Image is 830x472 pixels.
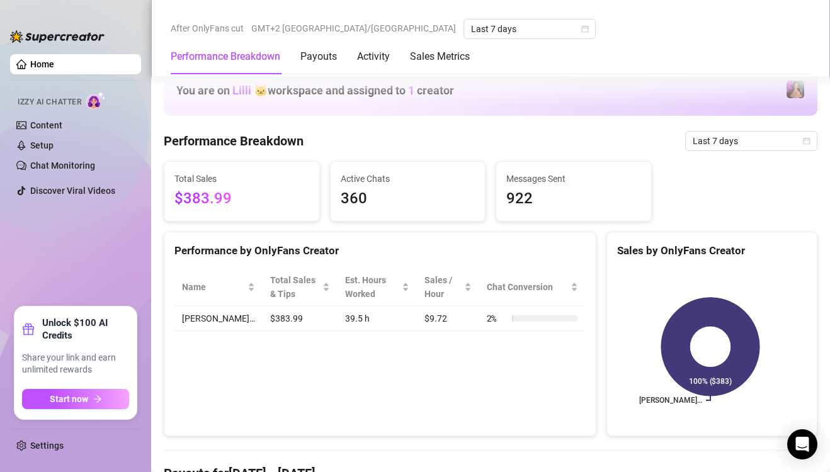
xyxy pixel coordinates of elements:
img: logo-BBDzfeDw.svg [10,30,105,43]
span: Name [182,280,245,294]
h1: You are on workspace and assigned to creator [176,84,454,98]
a: Home [30,59,54,69]
div: Performance by OnlyFans Creator [174,242,586,259]
div: Est. Hours Worked [345,273,399,301]
th: Chat Conversion [479,268,586,306]
div: Performance Breakdown [171,49,280,64]
button: Start nowarrow-right [22,389,129,409]
div: Payouts [300,49,337,64]
td: 39.5 h [338,306,416,331]
td: [PERSON_NAME]… [174,306,263,331]
span: calendar [803,137,810,145]
span: arrow-right [93,395,102,403]
th: Total Sales & Tips [263,268,338,306]
div: Open Intercom Messenger [787,429,817,459]
td: $9.72 [417,306,479,331]
text: [PERSON_NAME]… [639,396,702,405]
span: Messages Sent [506,172,641,186]
span: Share your link and earn unlimited rewards [22,352,129,376]
div: Sales Metrics [410,49,470,64]
span: Last 7 days [471,20,588,38]
img: AI Chatter [86,91,106,110]
span: 360 [341,187,475,211]
span: Izzy AI Chatter [18,96,81,108]
span: After OnlyFans cut [171,19,244,38]
span: gift [22,323,35,335]
a: Chat Monitoring [30,160,95,171]
img: allison [787,81,804,98]
span: Total Sales [174,172,309,186]
th: Name [174,268,263,306]
span: Chat Conversion [487,280,568,294]
h4: Performance Breakdown [164,132,304,150]
span: Active Chats [341,172,475,186]
span: GMT+2 [GEOGRAPHIC_DATA]/[GEOGRAPHIC_DATA] [251,19,456,38]
a: Setup [30,140,54,150]
span: Lilli 🐱 [232,84,268,97]
span: Last 7 days [693,132,810,150]
a: Content [30,120,62,130]
div: Sales by OnlyFans Creator [617,242,807,259]
span: 922 [506,187,641,211]
a: Discover Viral Videos [30,186,115,196]
span: Sales / Hour [424,273,462,301]
strong: Unlock $100 AI Credits [42,317,129,342]
td: $383.99 [263,306,338,331]
span: $383.99 [174,187,309,211]
span: Total Sales & Tips [270,273,320,301]
span: 1 [408,84,414,97]
th: Sales / Hour [417,268,479,306]
div: Activity [357,49,390,64]
span: Start now [50,394,88,404]
span: calendar [581,25,589,33]
a: Settings [30,441,64,451]
span: 2 % [487,312,507,325]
